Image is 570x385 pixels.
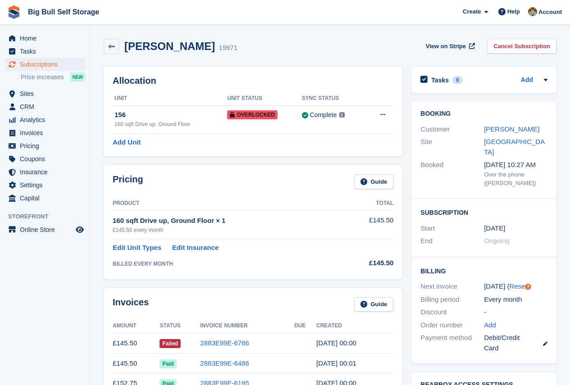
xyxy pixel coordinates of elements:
a: menu [5,223,85,236]
div: Tooltip anchor [524,283,532,291]
a: menu [5,140,85,152]
th: Total [343,196,393,211]
h2: Allocation [113,76,393,86]
div: Debit/Credit Card [484,333,547,353]
div: - [484,307,547,317]
td: £145.50 [343,210,393,239]
a: [PERSON_NAME] [484,125,539,133]
th: Amount [113,319,160,333]
span: Subscriptions [20,58,74,71]
div: NEW [70,72,85,82]
span: Sites [20,87,74,100]
th: Unit [113,91,227,106]
span: Overlocked [227,110,278,119]
img: icon-info-grey-7440780725fd019a000dd9b08b2336e03edf1995a4989e88bcd33f0948082b44.svg [339,112,345,118]
span: Failed [160,339,181,348]
th: Sync Status [302,91,366,106]
h2: Tasks [431,76,449,84]
a: View on Stripe [422,39,477,54]
span: Online Store [20,223,74,236]
a: Guide [354,174,394,189]
span: Create [463,7,481,16]
div: £145.50 every month [113,226,343,234]
span: Settings [20,179,74,191]
a: Edit Insurance [172,243,219,253]
div: Customer [420,124,484,135]
div: BILLED EVERY MONTH [113,260,343,268]
a: menu [5,87,85,100]
time: 2025-08-07 23:00:37 UTC [316,339,356,347]
div: Payment method [420,333,484,353]
a: Price increases NEW [21,72,85,82]
a: [GEOGRAPHIC_DATA] [484,138,545,156]
div: Discount [420,307,484,317]
a: Add [484,320,496,331]
div: £145.50 [343,258,393,268]
div: [DATE] 10:27 AM [484,160,547,170]
span: Account [538,8,562,17]
a: menu [5,100,85,113]
a: menu [5,113,85,126]
span: Home [20,32,74,45]
a: menu [5,58,85,71]
th: Due [294,319,316,333]
td: £145.50 [113,353,160,374]
div: End [420,236,484,246]
span: Analytics [20,113,74,126]
a: menu [5,127,85,139]
th: Product [113,196,343,211]
td: £145.50 [113,333,160,353]
span: Coupons [20,153,74,165]
h2: [PERSON_NAME] [124,40,215,52]
h2: Subscription [420,208,547,217]
div: 160 sqft Drive up, Ground Floor [114,120,227,128]
a: menu [5,192,85,204]
div: Start [420,223,484,234]
div: 160 sqft Drive up, Ground Floor × 1 [113,216,343,226]
img: stora-icon-8386f47178a22dfd0bd8f6a31ec36ba5ce8667c1dd55bd0f319d3a0aa187defe.svg [7,5,21,19]
a: menu [5,179,85,191]
span: Capital [20,192,74,204]
th: Status [160,319,200,333]
span: Storefront [8,212,90,221]
span: Tasks [20,45,74,58]
div: Order number [420,320,484,331]
time: 2025-07-07 23:01:09 UTC [316,359,356,367]
div: Over the phone ([PERSON_NAME]) [484,170,547,188]
a: Cancel Subscription [487,39,556,54]
a: 2883E99E-6786 [200,339,249,347]
h2: Billing [420,266,547,275]
a: menu [5,32,85,45]
span: Pricing [20,140,74,152]
div: Billing period [420,294,484,305]
span: Ongoing [484,237,510,245]
span: Invoices [20,127,74,139]
span: Price increases [21,73,64,82]
div: [DATE] ( ) [484,281,547,292]
img: Mike Llewellen Palmer [528,7,537,16]
div: Site [420,137,484,157]
div: 0 [452,76,463,84]
span: View on Stripe [426,42,466,51]
h2: Booking [420,110,547,118]
a: Big Bull Self Storage [24,5,103,19]
th: Invoice Number [200,319,294,333]
span: CRM [20,100,74,113]
th: Created [316,319,393,333]
a: menu [5,166,85,178]
time: 2023-08-07 23:00:00 UTC [484,223,505,234]
a: Edit Unit Types [113,243,161,253]
span: Help [507,7,520,16]
h2: Pricing [113,174,143,189]
div: 19971 [219,43,237,53]
a: Add [521,75,533,86]
h2: Invoices [113,297,149,312]
div: Booked [420,160,484,188]
th: Unit Status [227,91,301,106]
a: Add Unit [113,137,141,148]
a: Reset [510,282,527,290]
div: Complete [310,110,337,120]
a: Guide [354,297,394,312]
span: Insurance [20,166,74,178]
div: Next invoice [420,281,484,292]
